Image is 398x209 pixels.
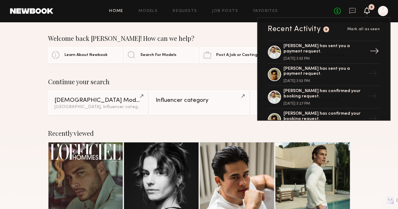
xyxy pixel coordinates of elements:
div: [PERSON_NAME] has sent you a payment request. [283,44,365,54]
span: Search For Models [140,53,177,57]
div: → [365,112,380,128]
div: Welcome back [PERSON_NAME]! How can we help? [48,35,350,42]
a: Home [109,9,123,13]
a: Models [138,9,158,13]
div: Influencer category [156,97,243,103]
a: Post A Job or Casting [200,47,274,63]
a: [PERSON_NAME] has confirmed your booking request.→ [268,109,380,131]
a: Influencer category [149,91,249,114]
div: Continue your search [48,78,350,85]
span: Mark all as seen [347,27,380,31]
span: Post A Job or Casting [216,53,257,57]
div: [DATE] 3:52 PM [283,79,365,83]
div: → [367,44,382,60]
a: Learn About Newbook [48,47,122,63]
div: → [365,89,380,105]
a: Search For Models [124,47,198,63]
div: Recently viewed [48,129,350,137]
div: [PERSON_NAME] has confirmed your booking request. [283,111,365,122]
div: → [365,66,380,83]
div: Recent Activity [268,25,321,33]
a: Favorites [253,9,278,13]
a: [PERSON_NAME] has confirmed your booking request.[DATE] 3:27 PM→ [268,86,380,109]
a: M [378,6,388,16]
div: [PERSON_NAME] has sent you a payment request. [283,66,365,77]
div: 9 [370,6,373,9]
a: [PERSON_NAME] has sent you a payment request.[DATE] 3:52 PM→ [268,64,380,86]
a: Requests [173,9,197,13]
a: [PERSON_NAME] has sent you a payment request.[DATE] 3:53 PM→ [268,41,380,64]
div: 9 [325,28,328,31]
div: [PERSON_NAME] has confirmed your booking request. [283,89,365,99]
a: [DEMOGRAPHIC_DATA] Models[GEOGRAPHIC_DATA], Influencer category [48,91,148,114]
a: Job Posts [212,9,238,13]
div: [DATE] 3:27 PM [283,102,365,106]
span: Learn About Newbook [64,53,108,57]
div: [DEMOGRAPHIC_DATA] Models [54,97,141,103]
div: [DATE] 3:53 PM [283,57,365,61]
div: [GEOGRAPHIC_DATA], Influencer category [54,105,141,109]
a: [DEMOGRAPHIC_DATA] Models[GEOGRAPHIC_DATA], Influencer category [251,91,350,114]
